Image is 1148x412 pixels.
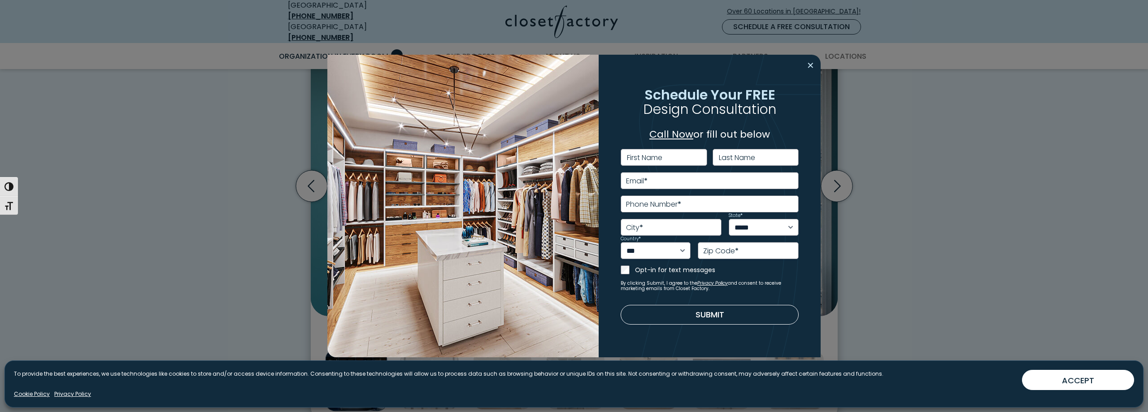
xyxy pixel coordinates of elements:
[14,370,883,378] p: To provide the best experiences, we use technologies like cookies to store and/or access device i...
[626,224,643,231] label: City
[54,390,91,398] a: Privacy Policy
[621,127,799,142] p: or fill out below
[703,247,739,255] label: Zip Code
[649,127,693,141] a: Call Now
[729,213,743,218] label: State
[635,265,799,274] label: Opt-in for text messages
[14,390,50,398] a: Cookie Policy
[621,237,641,241] label: Country
[626,178,648,185] label: Email
[327,55,599,357] img: Walk in closet with island
[627,154,662,161] label: First Name
[621,305,799,325] button: Submit
[719,154,755,161] label: Last Name
[1022,370,1134,390] button: ACCEPT
[644,100,776,119] span: Design Consultation
[621,281,799,291] small: By clicking Submit, I agree to the and consent to receive marketing emails from Closet Factory.
[697,280,728,286] a: Privacy Policy
[626,201,681,208] label: Phone Number
[804,58,817,73] button: Close modal
[644,85,775,104] span: Schedule Your FREE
